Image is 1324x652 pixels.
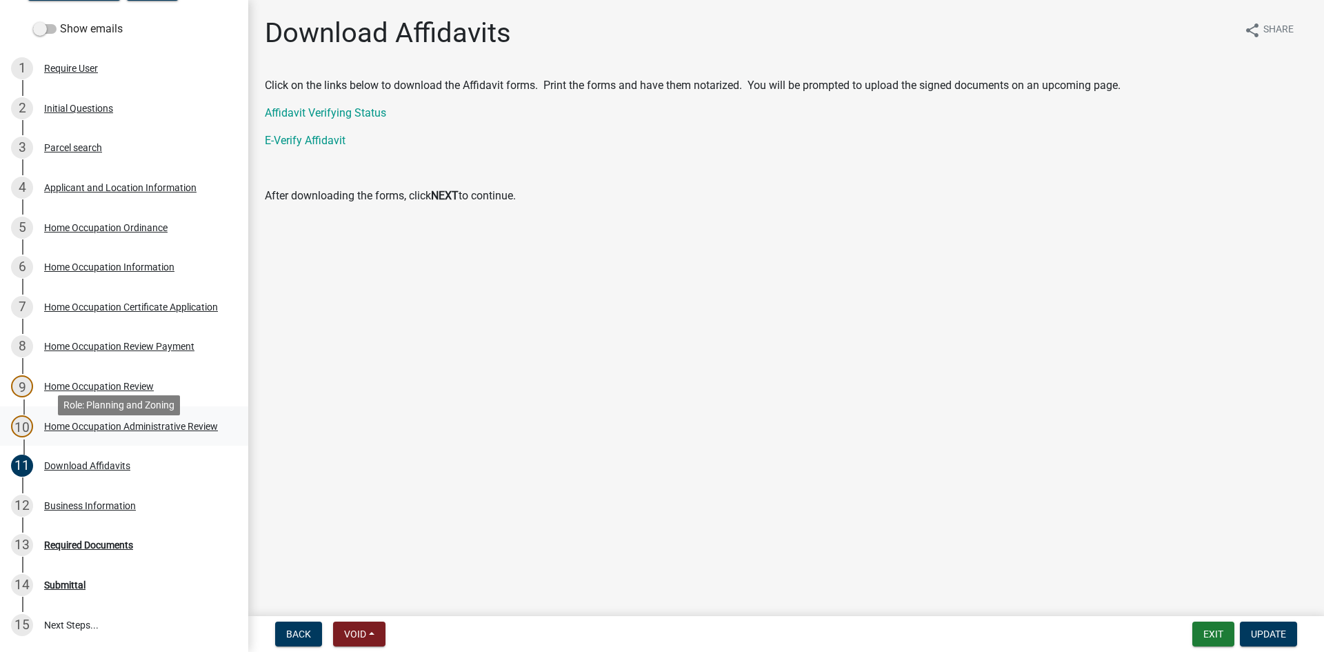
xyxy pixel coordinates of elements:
[44,103,113,113] div: Initial Questions
[11,97,33,119] div: 2
[11,57,33,79] div: 1
[11,256,33,278] div: 6
[44,342,194,351] div: Home Occupation Review Payment
[11,375,33,397] div: 9
[1244,22,1261,39] i: share
[11,296,33,318] div: 7
[44,422,218,431] div: Home Occupation Administrative Review
[11,614,33,636] div: 15
[1263,22,1294,39] span: Share
[44,63,98,73] div: Require User
[11,137,33,159] div: 3
[33,21,123,37] label: Show emails
[44,461,130,471] div: Download Affidavits
[44,540,133,550] div: Required Documents
[344,629,366,640] span: Void
[44,223,168,233] div: Home Occupation Ordinance
[11,335,33,357] div: 8
[11,177,33,199] div: 4
[44,580,86,590] div: Submittal
[286,629,311,640] span: Back
[265,77,1307,94] p: Click on the links below to download the Affidavit forms. Print the forms and have them notarized...
[1192,622,1234,646] button: Exit
[333,622,385,646] button: Void
[265,134,345,147] a: E-Verify Affidavit
[1233,17,1305,43] button: shareShare
[11,217,33,239] div: 5
[11,534,33,556] div: 13
[265,17,511,50] h1: Download Affidavits
[11,415,33,437] div: 10
[44,302,218,312] div: Home Occupation Certificate Application
[11,574,33,596] div: 14
[1251,629,1286,640] span: Update
[11,455,33,477] div: 11
[58,395,180,415] div: Role: Planning and Zoning
[265,106,386,119] a: Affidavit Verifying Status
[44,382,154,391] div: Home Occupation Review
[44,183,197,192] div: Applicant and Location Information
[275,622,322,646] button: Back
[44,143,102,152] div: Parcel search
[265,188,1307,204] p: After downloading the forms, click to continue.
[431,189,459,202] strong: NEXT
[1240,622,1297,646] button: Update
[44,262,174,272] div: Home Occupation Information
[44,501,136,511] div: Business Information
[11,495,33,517] div: 12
